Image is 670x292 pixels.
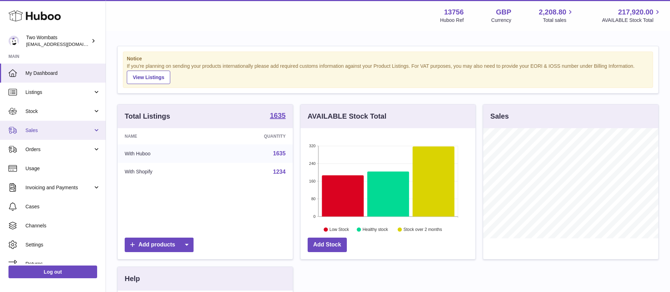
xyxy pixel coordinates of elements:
[25,146,93,153] span: Orders
[362,227,388,232] text: Healthy stock
[309,161,315,166] text: 240
[490,112,509,121] h3: Sales
[270,112,286,119] strong: 1635
[25,222,100,229] span: Channels
[25,184,93,191] span: Invoicing and Payments
[444,7,464,17] strong: 13756
[313,214,315,219] text: 0
[125,274,140,284] h3: Help
[602,7,662,24] a: 217,920.00 AVAILABLE Stock Total
[118,128,212,144] th: Name
[270,112,286,120] a: 1635
[25,203,100,210] span: Cases
[25,242,100,248] span: Settings
[273,150,286,156] a: 1635
[618,7,653,17] span: 217,920.00
[125,238,194,252] a: Add products
[539,7,567,17] span: 2,208.80
[25,261,100,267] span: Returns
[26,34,90,48] div: Two Wombats
[311,197,315,201] text: 80
[127,63,649,84] div: If you're planning on sending your products internationally please add required customs informati...
[309,179,315,183] text: 160
[403,227,442,232] text: Stock over 2 months
[25,70,100,77] span: My Dashboard
[25,127,93,134] span: Sales
[308,238,347,252] a: Add Stock
[309,144,315,148] text: 320
[118,144,212,163] td: With Huboo
[491,17,511,24] div: Currency
[8,266,97,278] a: Log out
[602,17,662,24] span: AVAILABLE Stock Total
[543,17,574,24] span: Total sales
[127,55,649,62] strong: Notice
[125,112,170,121] h3: Total Listings
[330,227,349,232] text: Low Stock
[273,169,286,175] a: 1234
[25,89,93,96] span: Listings
[25,165,100,172] span: Usage
[127,71,170,84] a: View Listings
[118,163,212,181] td: With Shopify
[308,112,386,121] h3: AVAILABLE Stock Total
[212,128,292,144] th: Quantity
[440,17,464,24] div: Huboo Ref
[8,36,19,46] img: internalAdmin-13756@internal.huboo.com
[26,41,104,47] span: [EMAIL_ADDRESS][DOMAIN_NAME]
[539,7,575,24] a: 2,208.80 Total sales
[25,108,93,115] span: Stock
[496,7,511,17] strong: GBP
